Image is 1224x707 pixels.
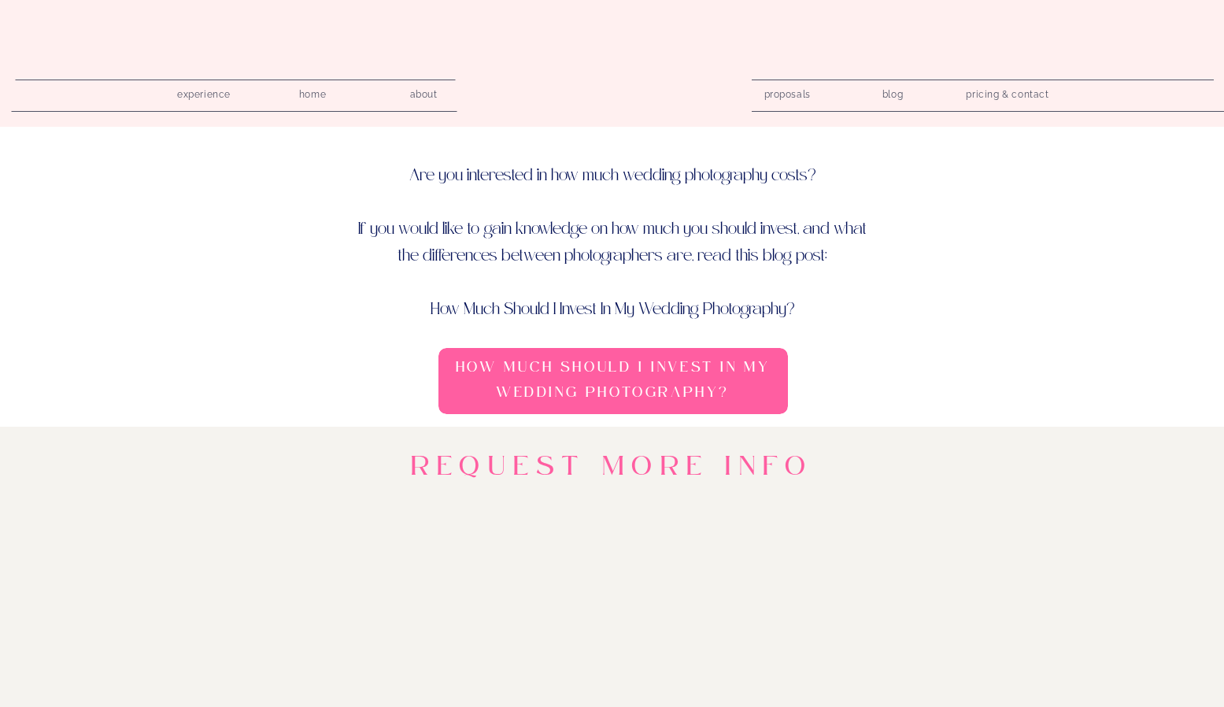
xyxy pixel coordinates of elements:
[290,84,335,99] a: home
[960,84,1056,106] a: pricing & contact
[871,84,915,99] a: blog
[764,84,809,99] a: proposals
[401,84,446,99] a: about
[356,450,869,491] h1: Request more Info
[357,162,869,289] p: Are you interested in how much wedding photography costs? If you would like to gain knowledge on ...
[167,84,242,99] a: experience
[444,355,782,409] a: How Much Should I Invest In My Wedding Photography?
